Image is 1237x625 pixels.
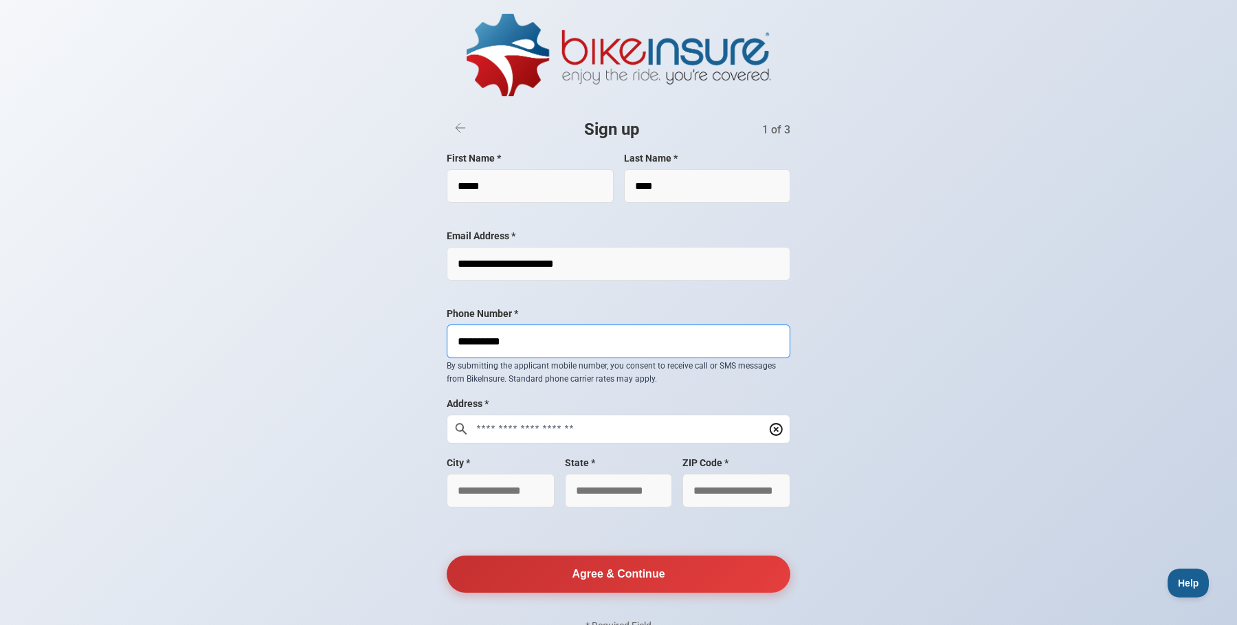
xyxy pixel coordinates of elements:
span: By submitting the applicant mobile number, you consent to receive call or SMS messages from BikeI... [447,361,776,384]
span: 1 of 3 [762,123,790,136]
h1: Sign up [584,120,640,139]
label: ZIP Code * [682,457,790,468]
label: State * [565,457,673,468]
label: Address * [447,398,790,409]
label: Phone Number * [447,308,790,319]
label: Last Name * [624,153,791,164]
label: Email Address * [447,230,790,241]
label: City * [447,457,555,468]
iframe: Toggle Customer Support [1168,569,1210,597]
img: BikeInsure Logo [467,14,770,96]
label: First Name * [447,153,614,164]
button: Agree & Continue [447,556,790,593]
